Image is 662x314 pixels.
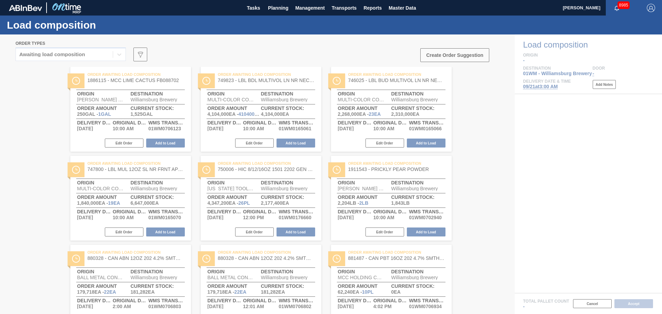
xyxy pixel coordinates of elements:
span: 8985 [618,1,630,9]
span: Planning [268,4,288,12]
span: Transports [332,4,357,12]
img: Logout [647,4,655,12]
img: TNhmsLtSVTkK8tSr43FrP2fwEKptu5GPRR3wAAAABJRU5ErkJggg== [9,5,42,11]
h1: Load composition [7,21,129,29]
button: Notifications [606,3,628,13]
span: Reports [363,4,382,12]
span: Management [295,4,325,12]
span: Master Data [389,4,416,12]
span: Tasks [246,4,261,12]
